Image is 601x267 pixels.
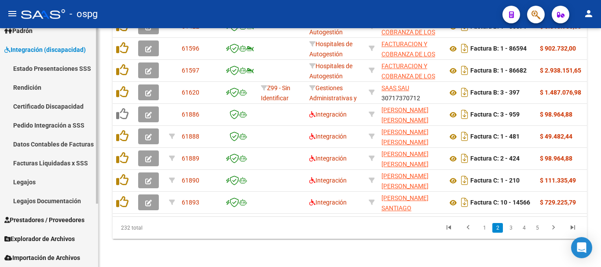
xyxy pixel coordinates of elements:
a: go to last page [564,223,581,233]
span: 61620 [182,89,199,96]
span: Integración [309,155,347,162]
i: Descargar documento [459,41,470,55]
strong: $ 2.938.151,65 [540,67,581,74]
a: 2 [492,223,503,233]
div: 27270718294 [381,171,440,190]
div: 30715497456 [381,61,440,80]
strong: Factura C: 1 - 481 [470,133,520,140]
strong: $ 98.964,88 [540,111,572,118]
span: FACTURACION Y COBRANZA DE LOS EFECTORES PUBLICOS S.E. [381,40,435,77]
span: Prestadores / Proveedores [4,215,84,225]
a: 4 [519,223,529,233]
i: Descargar documento [459,63,470,77]
div: 20055924652 [381,193,440,212]
a: 5 [532,223,542,233]
strong: $ 902.732,00 [540,45,576,52]
span: Integración [309,199,347,206]
strong: Factura C: 10 - 14566 [470,199,530,206]
a: go to previous page [460,223,476,233]
span: 61597 [182,67,199,74]
li: page 4 [517,220,531,235]
i: Descargar documento [459,129,470,143]
span: [PERSON_NAME] SANTIAGO [PERSON_NAME] [381,194,429,222]
i: Descargar documento [459,107,470,121]
span: Hospitales de Autogestión [309,40,352,58]
li: page 2 [491,220,504,235]
span: Integración [309,177,347,184]
div: 27249111568 [381,127,440,146]
span: [PERSON_NAME] [PERSON_NAME] [381,172,429,190]
span: Hospitales de Autogestión [309,62,352,80]
span: 61888 [182,133,199,140]
mat-icon: menu [7,8,18,19]
div: Open Intercom Messenger [571,237,592,258]
a: go to first page [440,223,457,233]
div: 27272044037 [381,105,440,124]
strong: Factura C: 3 - 959 [470,111,520,118]
span: Explorador de Archivos [4,234,75,244]
div: 30717370712 [381,83,440,102]
i: Descargar documento [459,85,470,99]
strong: Factura B: 1 - 86682 [470,67,527,74]
span: SAAS SAU [381,84,409,91]
strong: $ 111.335,49 [540,177,576,184]
span: 61889 [182,155,199,162]
span: 61596 [182,45,199,52]
span: Importación de Archivos [4,253,80,263]
a: go to next page [545,223,562,233]
a: 3 [506,223,516,233]
span: Integración (discapacidad) [4,45,86,55]
span: Integración [309,111,347,118]
a: 1 [479,223,490,233]
li: page 5 [531,220,544,235]
li: page 1 [478,220,491,235]
span: [PERSON_NAME] [PERSON_NAME] [381,106,429,124]
i: Descargar documento [459,195,470,209]
span: Padrón [4,26,33,36]
strong: $ 49.482,44 [540,133,572,140]
span: Z99 - Sin Identificar [261,84,290,102]
span: 61886 [182,111,199,118]
strong: $ 1.487.076,98 [540,89,581,96]
span: [PERSON_NAME] [PERSON_NAME] [381,150,429,168]
mat-icon: person [583,8,594,19]
span: Integración [309,133,347,140]
span: 61893 [182,199,199,206]
strong: Factura B: 1 - 86594 [470,45,527,52]
div: 30715497456 [381,39,440,58]
i: Descargar documento [459,173,470,187]
span: - ospg [70,4,98,24]
i: Descargar documento [459,151,470,165]
strong: Factura B: 3 - 397 [470,89,520,96]
span: Gestiones Administrativas y Otros [309,84,357,112]
div: 232 total [113,217,206,239]
span: FACTURACION Y COBRANZA DE LOS EFECTORES PUBLICOS S.E. [381,62,435,99]
li: page 3 [504,220,517,235]
strong: Factura B: 1 - 86571 [470,23,527,30]
strong: Factura C: 1 - 210 [470,177,520,184]
strong: Factura C: 2 - 424 [470,155,520,162]
strong: $ 729.225,79 [540,199,576,206]
div: 27304361161 [381,149,440,168]
strong: $ 98.964,88 [540,155,572,162]
span: [PERSON_NAME] [PERSON_NAME] [381,128,429,146]
span: 61890 [182,177,199,184]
